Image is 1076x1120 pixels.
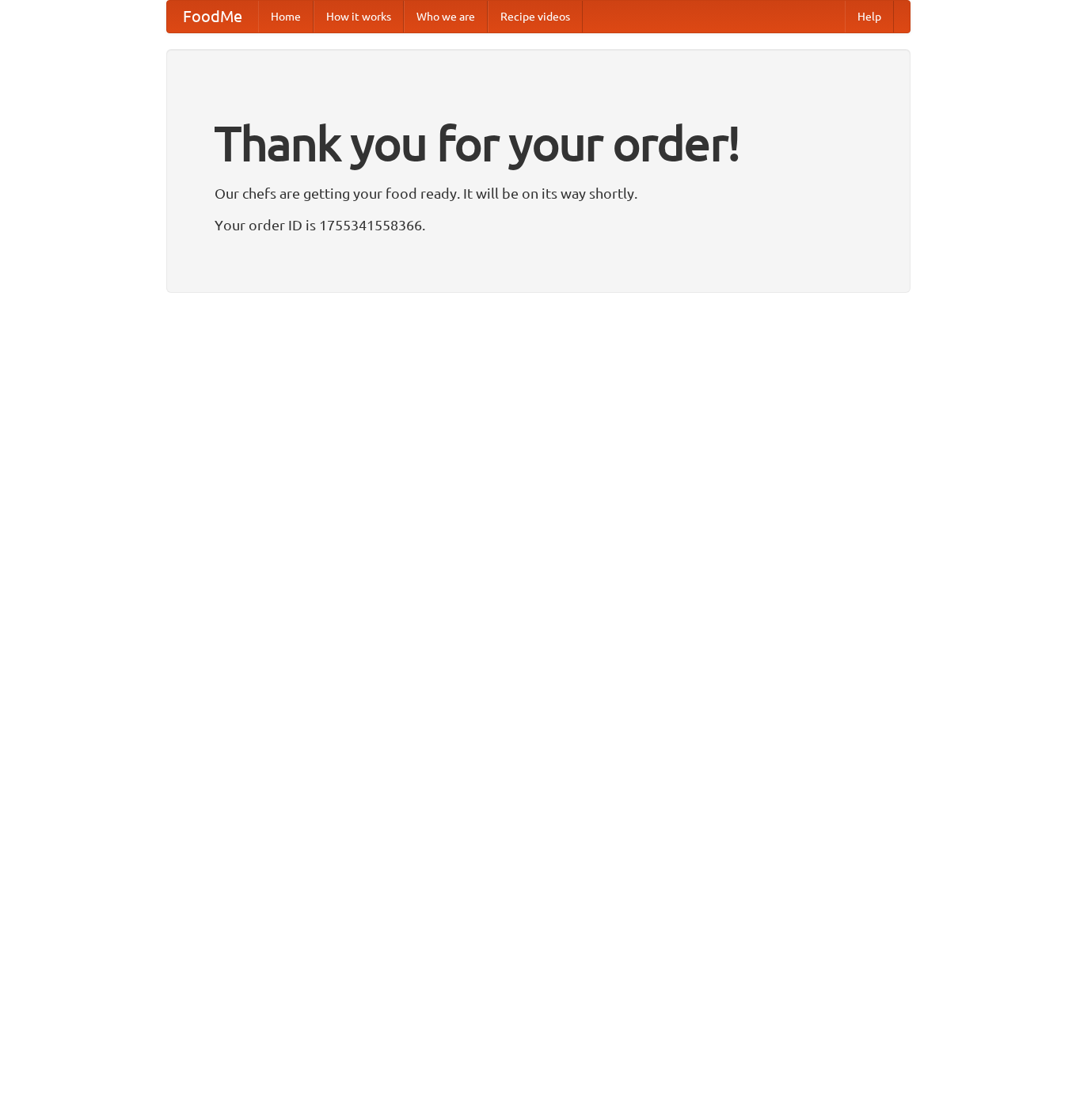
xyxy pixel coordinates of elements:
a: Home [258,1,314,32]
a: How it works [314,1,404,32]
a: Recipe videos [488,1,583,32]
a: Help [845,1,894,32]
a: Who we are [404,1,488,32]
h1: Thank you for your order! [215,105,862,181]
a: FoodMe [167,1,258,32]
p: Your order ID is 1755341558366. [215,213,862,237]
p: Our chefs are getting your food ready. It will be on its way shortly. [215,181,862,205]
